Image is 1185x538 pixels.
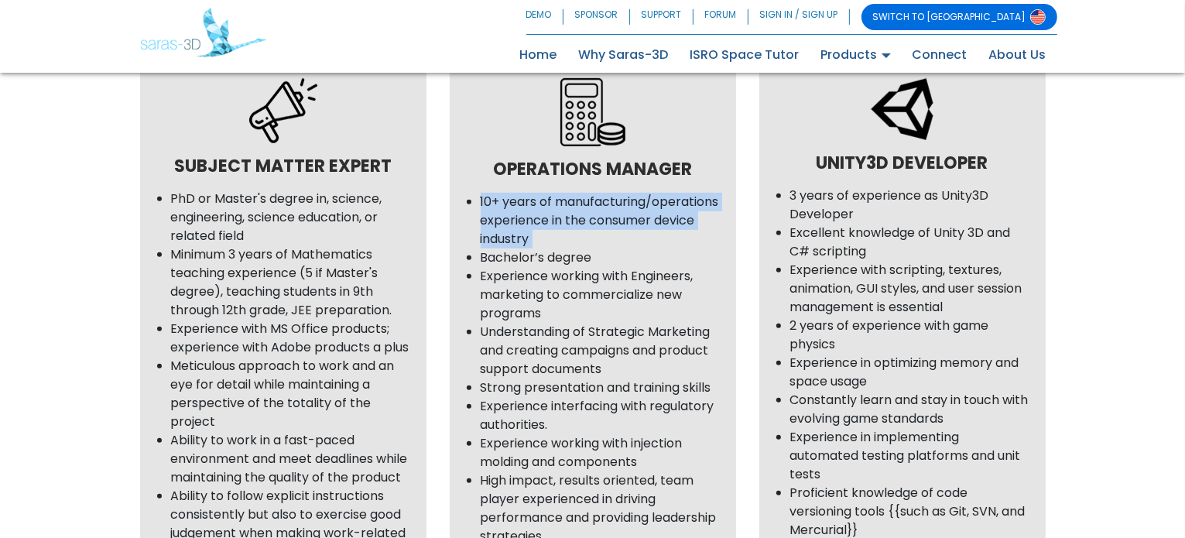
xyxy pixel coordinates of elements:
[481,267,721,323] li: Experience working with Engineers, marketing to commercialize new programs
[156,156,411,178] h3: Subject matter expert
[526,4,563,30] a: DEMO
[1030,9,1046,25] img: Switch to USA
[790,224,1030,261] li: Excellent knowledge of Unity 3D and C# scripting
[748,4,850,30] a: SIGN IN / SIGN UP
[790,391,1030,428] li: Constantly learn and stay in touch with evolving game standards
[481,193,721,248] li: 10+ years of manufacturing/operations experience in the consumer device industry
[465,159,721,181] h3: Operations Manager
[630,4,694,30] a: SUPPORT
[790,261,1030,317] li: Experience with scripting, textures, animation, GUI styles, and user session management is essential
[680,43,810,67] a: ISRO Space Tutor
[171,245,411,320] li: Minimum 3 years of Mathematics teaching experience (5 if Master's degree), teaching students in 9...
[481,248,721,267] li: Bachelor’s degree
[509,43,568,67] a: Home
[481,379,721,397] li: Strong presentation and training skills
[790,317,1030,354] li: 2 years of experience with game physics
[978,43,1057,67] a: About Us
[861,4,1057,30] a: SWITCH TO [GEOGRAPHIC_DATA]
[790,187,1030,224] li: 3 years of experience as Unity3D Developer
[694,4,748,30] a: FORUM
[171,320,411,357] li: Experience with MS Office products; experience with Adobe products a plus
[249,78,317,143] img: Subject matter expert
[790,354,1030,391] li: Experience in optimizing memory and space usage
[810,43,902,67] a: Products
[171,431,411,487] li: Ability to work in a fast-paced environment and meet deadlines while maintaining the quality of t...
[171,190,411,245] li: PhD or Master's degree in, science, engineering, science education, or related field
[790,428,1030,484] li: Experience in implementing automated testing platforms and unit tests
[171,357,411,431] li: Meticulous approach to work and an eye for detail while maintaining a perspective of the totality...
[140,8,266,57] img: Saras 3D
[481,397,721,434] li: Experience interfacing with regulatory authorities.
[568,43,680,67] a: Why Saras-3D
[563,4,630,30] a: SPONSOR
[560,78,625,146] img: Operations Manager
[902,43,978,67] a: Connect
[481,323,721,379] li: Understanding of Strategic Marketing and creating campaigns and product support documents
[871,78,933,140] img: Unity3D Developer
[481,434,721,471] li: Experience working with injection molding and components
[775,152,1030,175] h3: Unity3D Developer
